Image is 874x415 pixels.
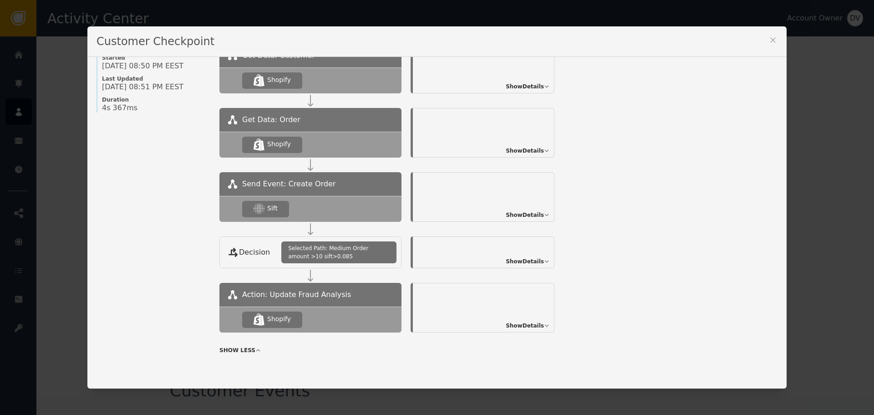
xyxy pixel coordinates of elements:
[102,61,183,71] span: [DATE] 08:50 PM EEST
[267,204,278,213] div: Sift
[506,147,544,155] span: Show Details
[288,244,390,261] span: Selected Path: Medium Order amount >10 sift>0.085
[506,322,544,330] span: Show Details
[102,54,210,61] span: Started
[87,26,787,57] div: Customer Checkpoint
[242,114,300,125] span: Get Data: Order
[267,139,291,149] div: Shopify
[239,247,270,258] span: Decision
[506,82,544,91] span: Show Details
[242,289,351,300] span: Action: Update Fraud Analysis
[102,103,137,113] span: 4s 367ms
[102,82,183,92] span: [DATE] 08:51 PM EEST
[102,75,210,82] span: Last Updated
[102,96,210,103] span: Duration
[267,314,291,324] div: Shopify
[506,257,544,266] span: Show Details
[219,346,255,354] span: SHOW LESS
[242,179,335,190] span: Send Event: Create Order
[267,75,291,85] div: Shopify
[506,211,544,219] span: Show Details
